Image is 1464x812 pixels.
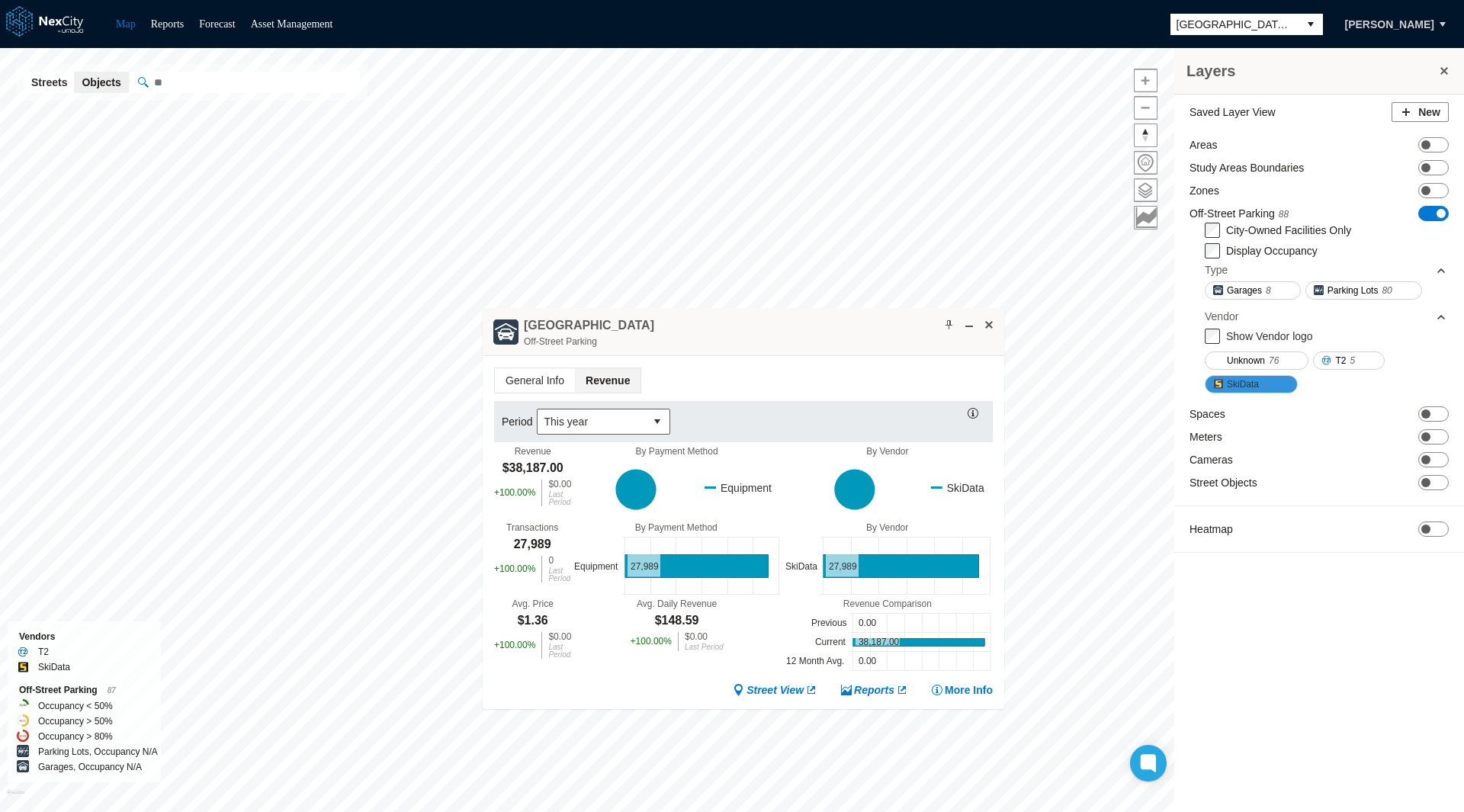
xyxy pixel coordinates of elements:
[637,599,717,609] div: Avg. Daily Revenue
[1382,283,1392,298] span: 80
[575,368,640,393] span: Revenue
[1205,262,1228,278] div: Type
[1189,522,1233,537] label: Heatmap
[859,618,877,629] text: 0.00
[1189,429,1222,445] label: Meters
[38,644,49,660] label: T2
[1313,351,1385,370] button: T25
[38,744,158,759] label: Parking Lots, Occupancy N/A
[782,522,993,533] div: By Vendor
[19,682,149,698] div: Off-Street Parking
[1135,97,1157,119] span: Zoom out
[494,480,535,506] div: + 100.00 %
[514,536,551,553] div: 27,989
[1189,452,1233,467] label: Cameras
[655,612,699,629] div: $148.59
[945,682,993,698] span: More Info
[1134,69,1157,92] button: Zoom in
[746,682,804,698] span: Street View
[1226,224,1351,236] label: City-Owned Facilities Only
[1189,475,1257,490] label: Street Objects
[1205,281,1301,300] button: Garages8
[1305,281,1422,300] button: Parking Lots80
[1189,206,1289,222] label: Off-Street Parking
[574,561,618,572] text: Equipment
[1350,353,1355,368] span: 5
[82,75,120,90] span: Objects
[506,522,558,533] div: Transactions
[1186,60,1437,82] h3: Layers
[1227,377,1259,392] span: SkiData
[31,75,67,90] span: Streets
[19,629,149,644] div: Vendors
[1189,183,1219,198] label: Zones
[1205,351,1308,370] button: Unknown76
[549,567,571,583] div: Last Period
[1189,160,1304,175] label: Study Areas Boundaries
[1392,102,1449,122] button: New
[524,317,654,349] div: Double-click to make header text selectable
[38,698,113,714] label: Occupancy < 50%
[859,637,900,648] text: 38,187.00
[1226,245,1318,257] label: Display Occupancy
[631,632,672,651] div: + 100.00 %
[549,480,572,489] div: $0.00
[782,599,993,609] div: Revenue Comparison
[151,18,185,30] a: Reports
[685,632,724,641] div: $0.00
[515,446,551,457] div: Revenue
[1134,178,1157,202] button: Layers management
[502,414,537,429] label: Period
[108,686,116,695] span: 87
[524,334,654,349] div: Off-Street Parking
[786,656,845,667] text: 12 Month Avg.
[646,409,670,434] button: select
[1418,104,1440,120] span: New
[549,556,571,565] div: 0
[1205,309,1238,324] div: Vendor
[1226,330,1313,342] label: Show Vendor logo
[840,682,908,698] a: Reports
[1177,17,1292,32] span: [GEOGRAPHIC_DATA][PERSON_NAME]
[785,561,817,572] text: SkiData
[1135,69,1157,91] span: Zoom in
[1189,406,1225,422] label: Spaces
[199,18,235,30] a: Forecast
[549,491,572,506] div: Last Period
[1135,124,1157,146] span: Reset bearing to north
[502,460,563,477] div: $38,187.00
[1328,283,1379,298] span: Parking Lots
[1134,96,1157,120] button: Zoom out
[518,612,548,629] div: $1.36
[524,317,654,334] h4: Double-click to make header text selectable
[74,72,128,93] button: Objects
[251,18,333,30] a: Asset Management
[1205,258,1447,281] div: Type
[631,561,659,572] text: 27,989
[1263,377,1268,392] span: 7
[1189,104,1276,120] label: Saved Layer View
[815,637,846,648] text: Current
[38,714,113,729] label: Occupancy > 50%
[38,729,113,744] label: Occupancy > 80%
[1189,137,1218,152] label: Areas
[1299,14,1323,35] button: select
[7,790,24,807] a: Mapbox homepage
[829,561,857,572] text: 27,989
[495,368,575,393] span: General Info
[1266,283,1271,298] span: 8
[512,599,554,609] div: Avg. Price
[38,660,70,675] label: SkiData
[549,644,572,659] div: Last Period
[1269,353,1279,368] span: 76
[811,618,847,629] text: Previous
[1134,151,1157,175] button: Home
[570,522,782,533] div: By Payment Method
[1335,353,1346,368] span: T2
[1134,124,1157,147] button: Reset bearing to north
[931,682,993,698] button: More Info
[1279,209,1289,220] span: 88
[1227,353,1265,368] span: Unknown
[1205,305,1447,328] div: Vendor
[544,414,640,429] span: This year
